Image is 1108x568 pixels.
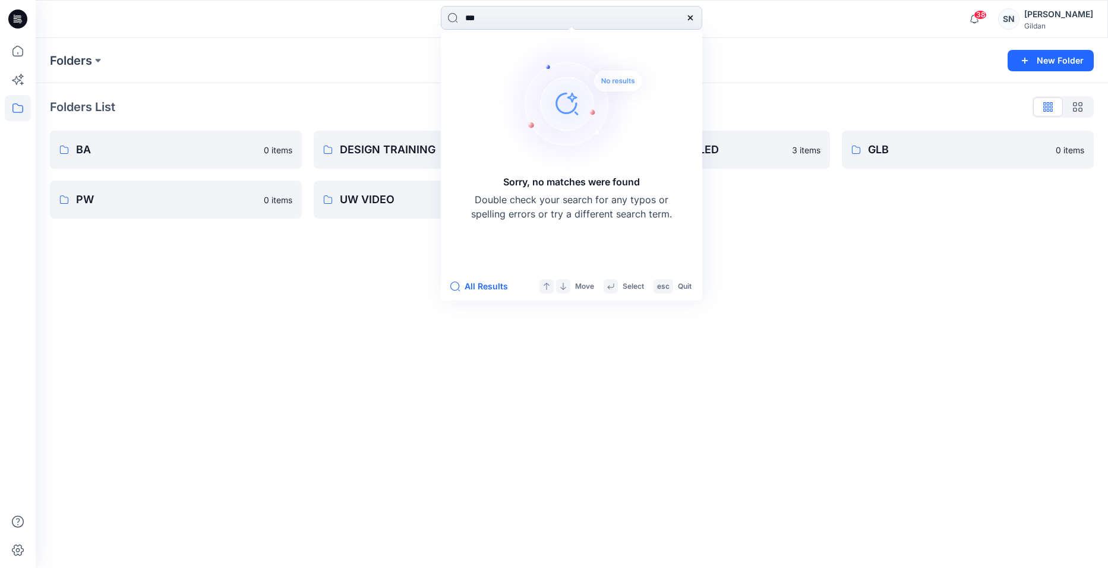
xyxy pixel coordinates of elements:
a: GILDAN X UNRIVALED3 items [578,131,830,169]
p: 0 items [264,144,292,156]
p: GLB [868,141,1049,158]
a: Folders [50,52,92,69]
p: 0 items [264,194,292,206]
div: Gildan [1024,21,1093,30]
p: DESIGN TRAINING [340,141,520,158]
p: Move [575,280,594,293]
p: 3 items [792,144,820,156]
a: UW VIDEO14 items [314,181,566,219]
p: UW VIDEO [340,191,516,208]
p: Folders List [50,98,115,116]
button: All Results [450,279,516,294]
a: PW0 items [50,181,302,219]
p: Select [623,280,644,293]
p: esc [657,280,670,293]
h5: Sorry, no matches were found [503,175,640,189]
img: Sorry, no matches were found [498,32,664,175]
p: 0 items [1056,144,1084,156]
div: SN [998,8,1019,30]
p: BA [76,141,257,158]
button: New Folder [1008,50,1094,71]
div: [PERSON_NAME] [1024,7,1093,21]
p: Quit [678,280,692,293]
a: DESIGN TRAINING0 items [314,131,566,169]
a: BA0 items [50,131,302,169]
span: 38 [974,10,987,20]
p: Double check your search for any typos or spelling errors or try a different search term. [471,193,673,221]
a: GLB0 items [842,131,1094,169]
p: PW [76,191,257,208]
